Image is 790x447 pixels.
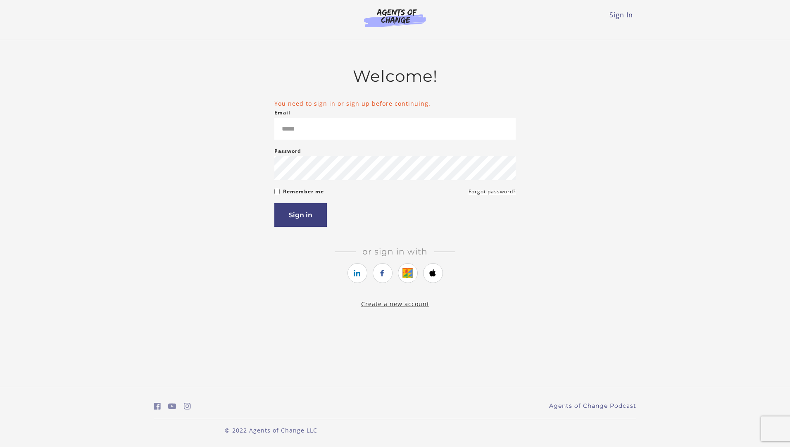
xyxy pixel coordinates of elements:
[274,67,516,86] h2: Welcome!
[609,10,633,19] a: Sign In
[361,300,429,308] a: Create a new account
[274,99,516,108] li: You need to sign in or sign up before continuing.
[168,400,176,412] a: https://www.youtube.com/c/AgentsofChangeTestPrepbyMeaganMitchell (Open in a new window)
[549,402,636,410] a: Agents of Change Podcast
[274,203,327,227] button: Sign in
[154,426,388,435] p: © 2022 Agents of Change LLC
[274,146,301,156] label: Password
[355,8,435,27] img: Agents of Change Logo
[356,247,434,257] span: Or sign in with
[347,263,367,283] a: https://courses.thinkific.com/users/auth/linkedin?ss%5Breferral%5D=&ss%5Buser_return_to%5D=%2Fenr...
[469,187,516,197] a: Forgot password?
[423,263,443,283] a: https://courses.thinkific.com/users/auth/apple?ss%5Breferral%5D=&ss%5Buser_return_to%5D=%2Fenroll...
[283,187,324,197] label: Remember me
[184,402,191,410] i: https://www.instagram.com/agentsofchangeprep/ (Open in a new window)
[274,108,290,118] label: Email
[184,400,191,412] a: https://www.instagram.com/agentsofchangeprep/ (Open in a new window)
[154,402,161,410] i: https://www.facebook.com/groups/aswbtestprep (Open in a new window)
[168,402,176,410] i: https://www.youtube.com/c/AgentsofChangeTestPrepbyMeaganMitchell (Open in a new window)
[398,263,418,283] a: https://courses.thinkific.com/users/auth/google?ss%5Breferral%5D=&ss%5Buser_return_to%5D=%2Fenrol...
[373,263,393,283] a: https://courses.thinkific.com/users/auth/facebook?ss%5Breferral%5D=&ss%5Buser_return_to%5D=%2Fenr...
[154,400,161,412] a: https://www.facebook.com/groups/aswbtestprep (Open in a new window)
[274,203,281,441] label: If you are a human, ignore this field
